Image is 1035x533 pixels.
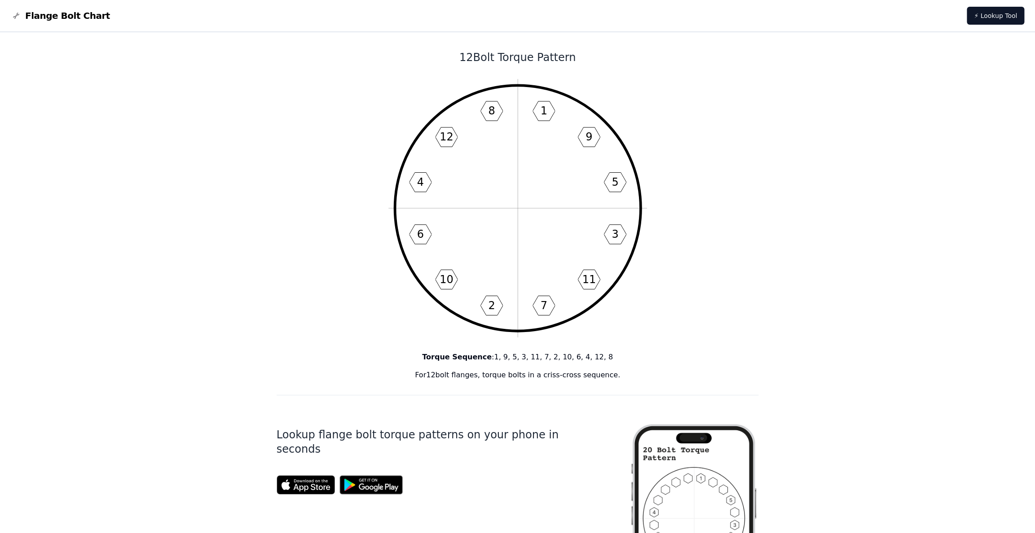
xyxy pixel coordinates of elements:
span: Flange Bolt Chart [25,9,110,22]
text: 10 [440,273,453,286]
a: Flange Bolt Chart LogoFlange Bolt Chart [11,9,110,22]
text: 3 [612,228,618,240]
img: Flange Bolt Chart Logo [11,10,22,21]
text: 12 [440,131,453,143]
text: 8 [488,105,495,117]
p: : 1, 9, 5, 3, 11, 7, 2, 10, 6, 4, 12, 8 [277,352,759,363]
text: 2 [488,299,495,312]
text: 9 [586,131,592,143]
b: Torque Sequence [422,353,492,361]
h1: Lookup flange bolt torque patterns on your phone in seconds [277,428,601,456]
text: 6 [417,228,423,240]
p: For 12 bolt flanges, torque bolts in a criss-cross sequence. [277,370,759,380]
text: 5 [612,176,618,188]
img: Get it on Google Play [335,471,408,499]
text: 11 [582,273,595,286]
img: App Store badge for the Flange Bolt Chart app [277,475,335,494]
a: ⚡ Lookup Tool [967,7,1024,25]
h1: 12 Bolt Torque Pattern [277,50,759,65]
text: 1 [540,105,547,117]
text: 4 [417,176,423,188]
text: 7 [540,299,547,312]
